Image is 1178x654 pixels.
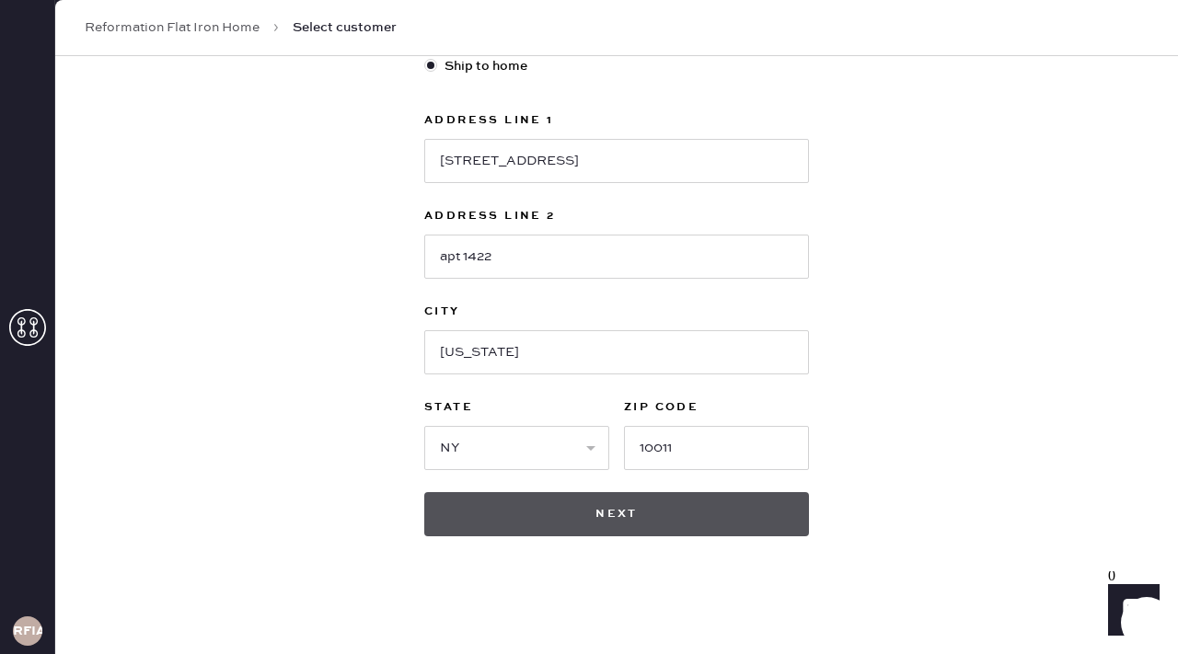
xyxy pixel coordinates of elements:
[424,205,809,227] label: Address Line 2
[85,18,260,37] a: Reformation Flat Iron Home
[424,109,809,132] label: Address Line 1
[1091,571,1170,650] iframe: Front Chat
[13,625,42,637] h3: RFIA
[424,56,809,76] label: Ship to home
[424,235,809,279] input: e.g. Unit, floor etc.
[424,139,809,183] input: e.g. Street address, P.O. box etc.
[293,18,397,37] span: Select customer
[424,492,809,536] button: Next
[424,301,809,323] label: City
[424,396,609,419] label: State
[624,426,809,470] input: e.g 100134
[424,330,809,374] input: e.g New York
[624,396,809,419] label: ZIP Code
